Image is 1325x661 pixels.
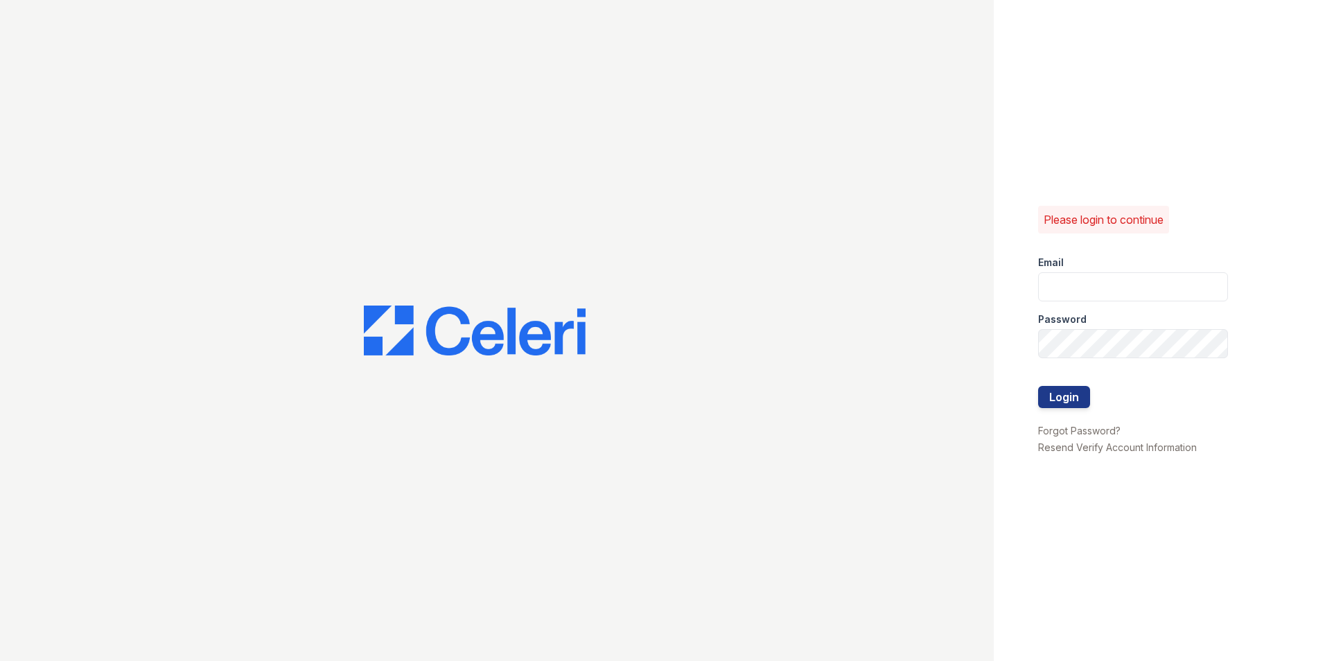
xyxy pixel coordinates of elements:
label: Password [1038,312,1087,326]
button: Login [1038,386,1090,408]
label: Email [1038,256,1064,270]
p: Please login to continue [1044,211,1164,228]
img: CE_Logo_Blue-a8612792a0a2168367f1c8372b55b34899dd931a85d93a1a3d3e32e68fde9ad4.png [364,306,586,355]
a: Resend Verify Account Information [1038,441,1197,453]
a: Forgot Password? [1038,425,1121,437]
